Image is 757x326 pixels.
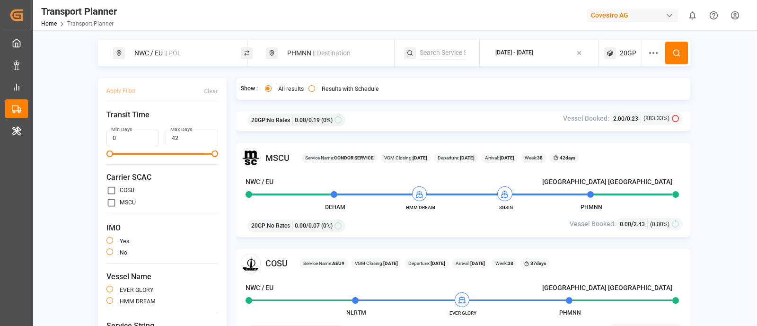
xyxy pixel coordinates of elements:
img: Carrier [241,148,261,167]
span: 0.00 / 0.19 [295,116,320,124]
label: MSCU [120,200,136,205]
b: 38 [508,261,513,266]
b: 37 days [530,261,546,266]
span: Transit Time [106,109,218,121]
span: (0%) [321,116,333,124]
div: / [613,114,641,123]
span: Week: [495,260,513,267]
div: Covestro AG [587,9,678,22]
span: 0.23 [627,115,638,122]
span: Minimum [106,150,113,157]
span: MSCU [265,151,290,164]
h4: [GEOGRAPHIC_DATA] [GEOGRAPHIC_DATA] [542,283,672,293]
div: PHMNN [282,44,384,62]
span: PHMNN [581,204,602,211]
label: HMM DREAM [120,299,156,304]
span: 0.00 / 0.07 [295,221,320,230]
span: 20GP : [251,116,267,124]
span: Show : [241,85,258,93]
span: (0.00%) [650,220,669,229]
div: Transport Planner [41,4,117,18]
span: Arrival: [456,260,485,267]
b: [DATE] [383,261,398,266]
button: Clear [204,83,218,99]
span: 20GP : [251,221,267,230]
div: / [620,219,648,229]
span: (883.33%) [643,114,669,123]
button: [DATE] - [DATE] [485,44,593,62]
span: EVER GLORY [437,309,489,317]
span: VGM Closing: [384,154,427,161]
div: NWC / EU [129,44,231,62]
span: Vessel Name [106,271,218,282]
span: (0%) [321,221,333,230]
b: AEU9 [332,261,344,266]
span: PHMNN [559,309,581,316]
span: Carrier SCAC [106,172,218,183]
label: All results [278,86,304,92]
span: Departure: [438,154,475,161]
span: 2.00 [613,115,625,122]
span: Service Name: [305,154,374,161]
span: No Rates [267,116,290,124]
span: SGSIN [480,204,532,211]
b: [DATE] [459,155,475,160]
h4: [GEOGRAPHIC_DATA] [GEOGRAPHIC_DATA] [542,177,672,187]
span: NLRTM [346,309,366,316]
label: EVER GLORY [120,287,153,293]
span: 0.00 [620,221,631,228]
button: Help Center [703,5,724,26]
b: [DATE] [430,261,445,266]
span: 20GP [620,48,636,58]
span: VGM Closing: [355,260,398,267]
h4: NWC / EU [246,177,273,187]
label: yes [120,238,129,244]
b: [DATE] [413,155,427,160]
span: || Destination [313,49,351,57]
b: 38 [537,155,543,160]
a: Home [41,20,57,27]
span: Week: [525,154,543,161]
label: Min Days [111,126,132,133]
h4: NWC / EU [246,283,273,293]
span: No Rates [267,221,290,230]
b: [DATE] [499,155,514,160]
b: 42 days [560,155,575,160]
span: 2.43 [634,221,645,228]
label: no [120,250,127,256]
span: || POL [164,49,181,57]
img: Carrier [241,254,261,273]
div: [DATE] - [DATE] [495,49,533,57]
b: [DATE] [469,261,485,266]
span: Departure: [408,260,445,267]
span: Vessel Booked: [570,219,616,229]
label: COSU [120,187,134,193]
span: DEHAM [325,204,345,211]
span: COSU [265,257,288,270]
div: Clear [204,87,218,96]
span: HMM DREAM [395,204,447,211]
button: show 0 new notifications [682,5,703,26]
span: Service Name: [303,260,344,267]
button: Covestro AG [587,6,682,24]
input: Search Service String [420,46,466,60]
b: CONDOR SERVICE [334,155,374,160]
span: Arrival: [485,154,514,161]
span: IMO [106,222,218,234]
label: Max Days [170,126,192,133]
span: Vessel Booked: [563,114,609,123]
span: Maximum [211,150,218,157]
label: Results with Schedule [322,86,379,92]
